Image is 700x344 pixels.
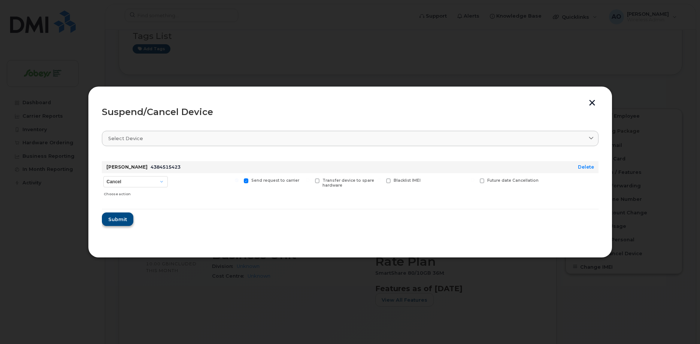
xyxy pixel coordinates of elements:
span: Submit [108,216,127,223]
input: Send request to carrier [235,178,239,182]
input: Blacklist IMEI [377,178,381,182]
span: Select device [108,135,143,142]
a: Select device [102,131,599,146]
span: Future date Cancellation [487,178,539,183]
a: Delete [578,164,594,170]
span: 4384515423 [151,164,181,170]
button: Submit [102,212,133,226]
span: Transfer device to spare hardware [322,178,374,188]
strong: [PERSON_NAME] [106,164,148,170]
div: Suspend/Cancel Device [102,108,599,117]
input: Transfer device to spare hardware [306,178,310,182]
div: Choose action [104,188,167,197]
span: Blacklist IMEI [394,178,421,183]
input: Future date Cancellation [471,178,475,182]
span: Send request to carrier [251,178,299,183]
